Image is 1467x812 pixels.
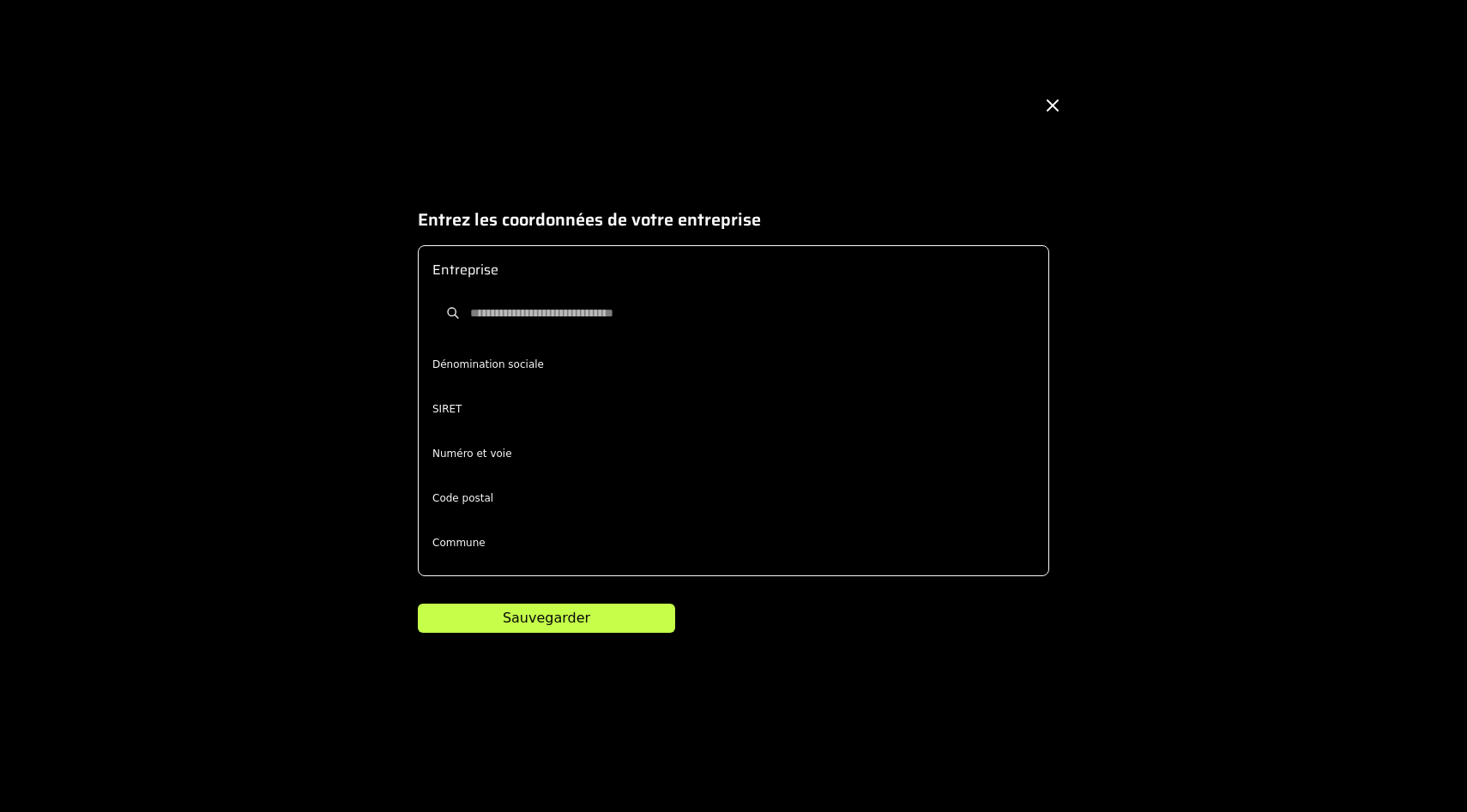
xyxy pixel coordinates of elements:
h1: Entrez les coordonnées de votre entreprise [418,208,1049,232]
label: Commune [432,536,544,550]
label: SIRET [432,402,544,416]
h2: Entreprise [432,260,1035,280]
label: Dénomination sociale [432,358,544,371]
div: Sauvegarder [503,608,590,629]
button: Sauvegarder [418,604,675,633]
label: Code postal [432,491,544,505]
label: Numéro et voie [432,447,544,460]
